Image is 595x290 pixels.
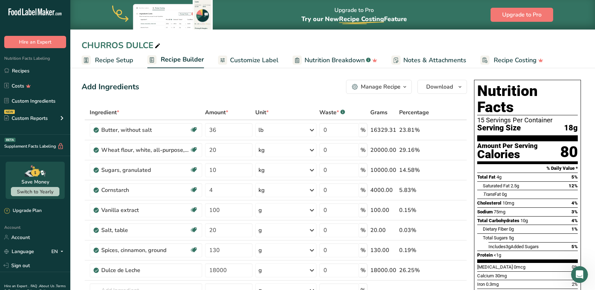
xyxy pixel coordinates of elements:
i: Trans [483,192,494,197]
span: Total Carbohydrates [477,218,519,223]
div: 16329.31 [370,126,396,134]
div: Dulce de Leche [101,266,189,275]
a: Notes & Attachments [391,52,466,68]
a: About Us . [39,284,56,289]
span: 2% [572,282,578,287]
a: Recipe Setup [82,52,133,68]
div: g [258,226,262,234]
span: 2.5g [511,183,519,188]
span: Ingredient [90,108,119,117]
div: Calories [477,149,538,160]
span: Nutrition Breakdown [305,56,365,65]
span: Includes Added Sugars [488,244,539,249]
a: Recipe Builder [147,52,204,69]
div: NEW [4,110,15,114]
span: Cholesterol [477,200,501,206]
div: Salt, table [101,226,189,234]
div: CHURROS DULCE [82,39,162,52]
a: Customize Label [218,52,279,68]
span: Dietary Fiber [483,226,508,232]
div: Upgrade Plan [4,207,41,214]
a: Recipe Costing [480,52,543,68]
span: 10g [520,218,528,223]
div: 80 [560,143,578,161]
span: 4g [497,174,501,180]
span: 5% [571,174,578,180]
a: FAQ . [31,284,39,289]
span: 0% [572,264,578,270]
div: Manage Recipe [361,83,401,91]
div: Amount Per Serving [477,143,538,149]
div: 10000.00 [370,166,396,174]
iframe: Intercom live chat [571,266,588,283]
span: Calcium [477,273,494,278]
span: Recipe Costing [339,15,384,23]
span: Iron [477,282,485,287]
span: 1% [571,226,578,232]
div: Butter, without salt [101,126,189,134]
div: 18000.00 [370,266,396,275]
div: 23.81% [399,126,434,134]
div: kg [258,186,265,194]
div: Cornstarch [101,186,189,194]
div: 29.16% [399,146,434,154]
span: Customize Label [230,56,279,65]
span: 4% [571,200,578,206]
div: g [258,246,262,254]
a: Nutrition Breakdown [293,52,377,68]
div: g [258,206,262,214]
div: Spices, cinnamon, ground [101,246,189,254]
span: 5g [509,235,514,240]
span: 0.3mg [486,282,499,287]
div: 5.83% [399,186,434,194]
span: 3% [571,209,578,214]
div: 4000.00 [370,186,396,194]
span: Grams [370,108,388,117]
div: 20.00 [370,226,396,234]
section: % Daily Value * [477,164,578,173]
div: 0.19% [399,246,434,254]
div: Sugars, granulated [101,166,189,174]
div: BETA [5,138,15,142]
div: Custom Reports [4,115,48,122]
div: Upgrade to Pro [301,0,407,30]
span: 12% [569,183,578,188]
span: Sodium [477,209,493,214]
div: g [258,266,262,275]
div: 0.15% [399,206,434,214]
button: Download [417,80,467,94]
span: Percentage [399,108,429,117]
h1: Nutrition Facts [477,83,578,115]
button: Upgrade to Pro [491,8,553,22]
a: Hire an Expert . [4,284,29,289]
div: Waste [319,108,345,117]
span: Recipe Setup [95,56,133,65]
span: Recipe Costing [494,56,537,65]
div: 0.03% [399,226,434,234]
span: Protein [477,252,493,258]
div: 15 Servings Per Container [477,117,578,124]
div: kg [258,146,265,154]
span: Download [426,83,453,91]
span: 10mg [503,200,514,206]
span: Try our New Feature [301,15,407,23]
span: 4% [571,218,578,223]
span: Notes & Attachments [403,56,466,65]
div: Vanilla extract [101,206,189,214]
span: [MEDICAL_DATA] [477,264,513,270]
a: Language [4,245,34,258]
div: 14.58% [399,166,434,174]
span: 18g [564,124,578,133]
div: 26.25% [399,266,434,275]
span: Fat [483,192,501,197]
div: Add Ingredients [82,81,139,93]
div: EN [51,247,66,256]
span: 0g [502,192,507,197]
div: Wheat flour, white, all-purpose, self-rising, enriched [101,146,189,154]
span: Serving Size [477,124,521,133]
span: <1g [494,252,501,258]
span: Total Sugars [483,235,508,240]
button: Switch to Yearly [11,187,59,196]
div: Save Money [21,178,49,186]
span: Unit [255,108,269,117]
